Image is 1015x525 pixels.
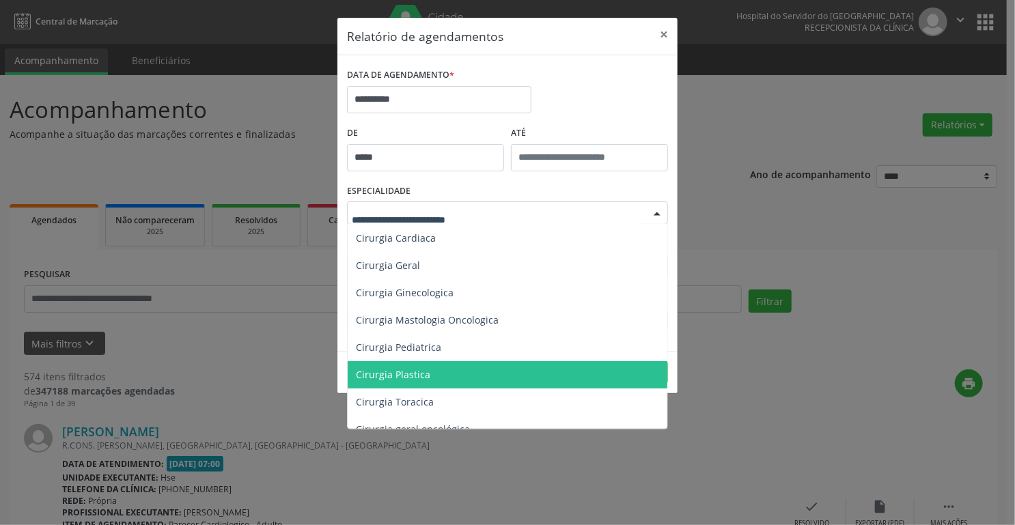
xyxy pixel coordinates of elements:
[356,368,430,381] span: Cirurgia Plastica
[356,423,470,436] span: Cirurgia geral oncológica
[356,231,436,244] span: Cirurgia Cardiaca
[356,286,454,299] span: Cirurgia Ginecologica
[347,27,503,45] h5: Relatório de agendamentos
[347,123,504,144] label: De
[347,181,411,202] label: ESPECIALIDADE
[650,18,678,51] button: Close
[511,123,668,144] label: ATÉ
[356,341,441,354] span: Cirurgia Pediatrica
[356,313,499,326] span: Cirurgia Mastologia Oncologica
[356,395,434,408] span: Cirurgia Toracica
[347,65,454,86] label: DATA DE AGENDAMENTO
[356,259,420,272] span: Cirurgia Geral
